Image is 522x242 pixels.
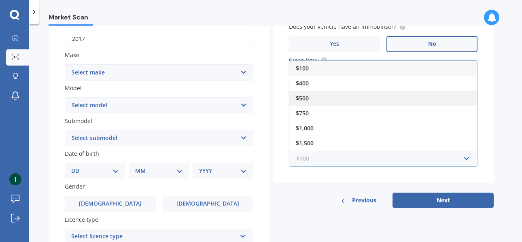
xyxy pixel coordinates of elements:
span: Model [65,84,82,92]
span: Gender [65,183,85,191]
span: $100 [296,64,309,72]
span: Does your vehicle have an immobiliser? [289,23,396,31]
span: Submodel [65,117,92,125]
span: Licence type [65,216,98,223]
input: YYYY [65,30,253,47]
span: [DEMOGRAPHIC_DATA] [79,200,142,207]
span: Make [65,51,79,59]
div: Select licence type [71,232,236,242]
button: Next [393,193,494,208]
span: No [428,40,436,47]
span: [DEMOGRAPHIC_DATA] [176,200,239,207]
span: $1,500 [296,139,314,147]
span: $500 [296,94,309,102]
img: ACg8ocIWZ29qzyz5ZkQz6dxMHABSR7zugFR27iIYREAOeo10NhYF8g=s96-c [9,173,21,185]
span: $1,000 [296,124,314,132]
span: $400 [296,79,309,87]
span: $750 [296,109,309,117]
span: Date of birth [65,150,99,157]
span: Previous [352,194,376,206]
span: Cover type [289,56,318,64]
span: Yes [330,40,339,47]
span: Market Scan [49,13,93,24]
